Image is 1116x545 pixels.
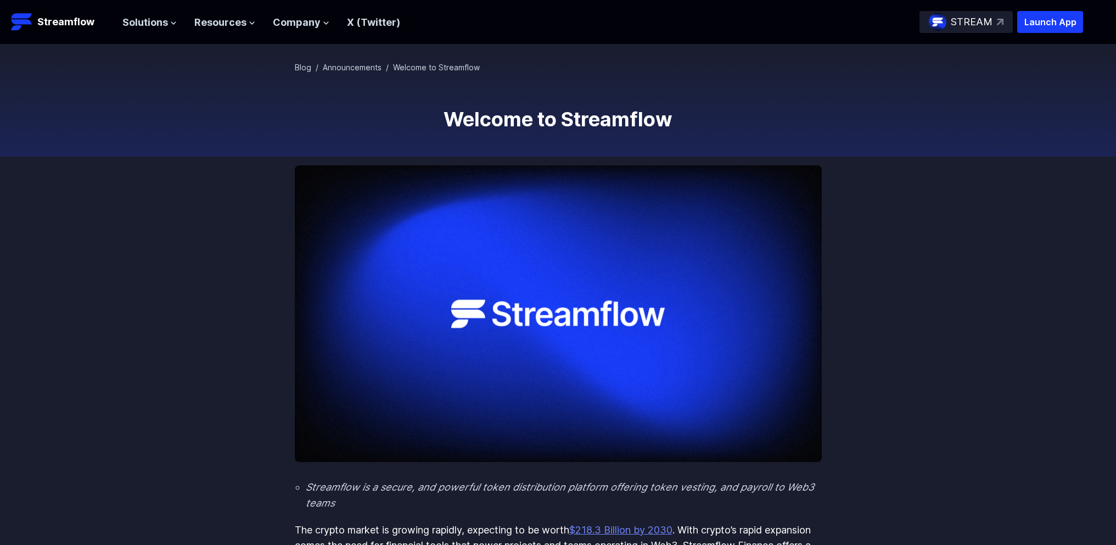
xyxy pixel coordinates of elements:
[295,108,822,130] h1: Welcome to Streamflow
[393,63,480,72] span: Welcome to Streamflow
[194,15,255,31] button: Resources
[1017,11,1083,33] button: Launch App
[122,15,177,31] button: Solutions
[386,63,389,72] span: /
[929,13,946,31] img: streamflow-logo-circle.png
[295,165,822,462] img: Welcome to Streamflow
[569,524,672,536] a: $218.3 Billion by 2030
[122,15,168,31] span: Solutions
[316,63,318,72] span: /
[37,14,94,30] p: Streamflow
[997,19,1003,25] img: top-right-arrow.svg
[919,11,1013,33] a: STREAM
[273,15,329,31] button: Company
[11,11,111,33] a: Streamflow
[194,15,246,31] span: Resources
[323,63,382,72] a: Announcements
[295,63,311,72] a: Blog
[347,16,400,28] a: X (Twitter)
[11,11,33,33] img: Streamflow Logo
[273,15,321,31] span: Company
[306,481,814,509] em: Streamflow is a secure, and powerful token distribution platform offering token vesting, and payr...
[951,14,992,30] p: STREAM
